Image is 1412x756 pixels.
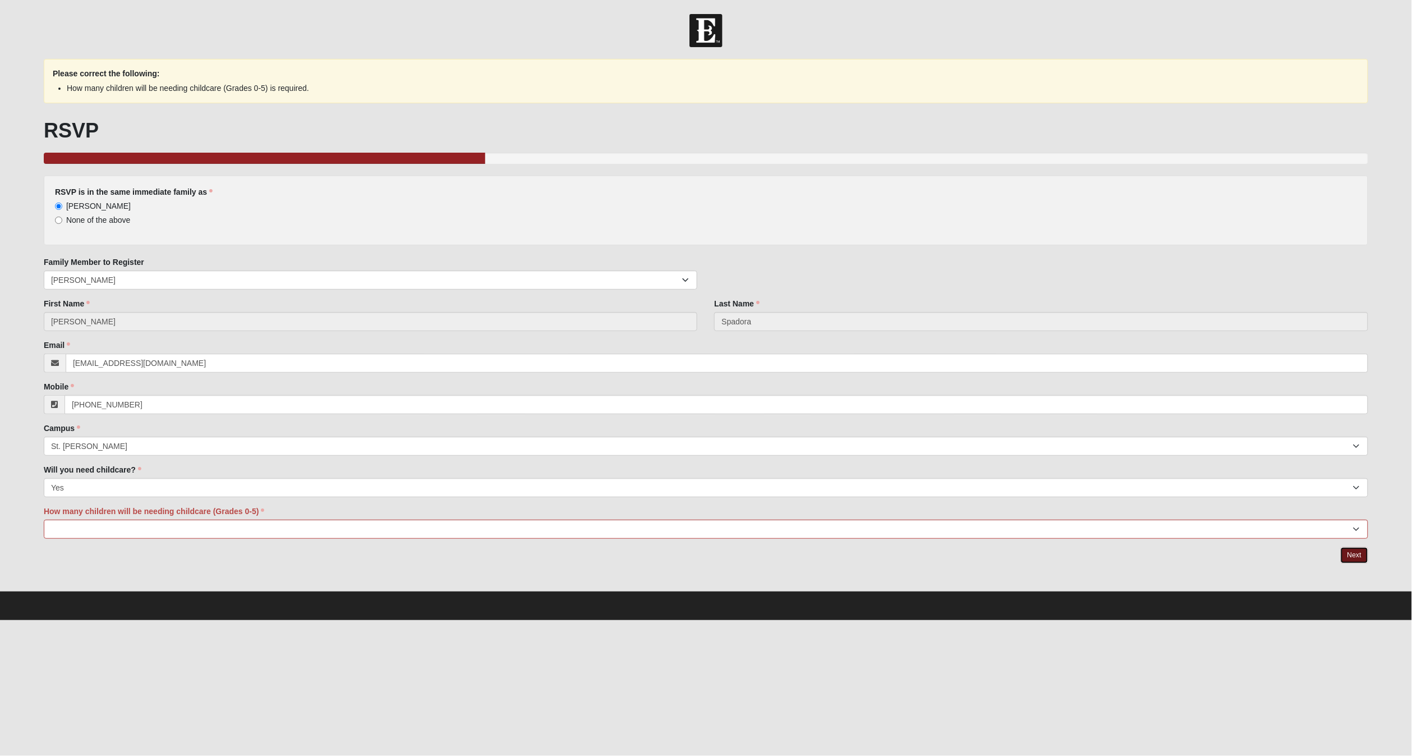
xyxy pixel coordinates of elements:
[44,256,144,268] label: Family Member to Register
[67,83,1345,94] li: How many children will be needing childcare (Grades 0-5) is required.
[44,118,1368,143] h1: RSVP
[44,340,70,351] label: Email
[44,298,90,309] label: First Name
[55,186,213,198] label: RSVP is in the same immediate family as
[714,298,760,309] label: Last Name
[44,381,74,392] label: Mobile
[1341,547,1368,563] a: Next
[66,201,131,210] span: [PERSON_NAME]
[44,423,80,434] label: Campus
[44,59,1368,103] div: Please correct the following:
[55,203,62,210] input: [PERSON_NAME]
[44,464,141,475] label: Will you need childcare?
[66,216,130,224] span: None of the above
[55,217,62,224] input: None of the above
[689,14,723,47] img: Church of Eleven22 Logo
[44,506,265,517] label: How many children will be needing childcare (Grades 0-5)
